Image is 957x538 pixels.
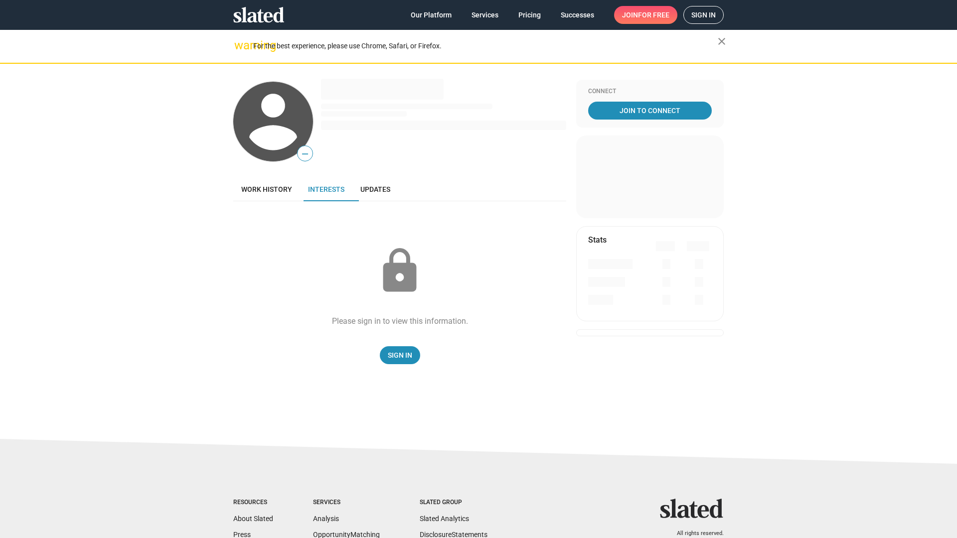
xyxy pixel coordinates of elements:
[553,6,602,24] a: Successes
[241,185,292,193] span: Work history
[420,515,469,523] a: Slated Analytics
[561,6,594,24] span: Successes
[234,39,246,51] mat-icon: warning
[298,147,313,160] span: —
[510,6,549,24] a: Pricing
[472,6,498,24] span: Services
[233,515,273,523] a: About Slated
[388,346,412,364] span: Sign In
[420,499,487,507] div: Slated Group
[313,499,380,507] div: Services
[233,499,273,507] div: Resources
[464,6,506,24] a: Services
[253,39,718,53] div: For the best experience, please use Chrome, Safari, or Firefox.
[360,185,390,193] span: Updates
[588,102,712,120] a: Join To Connect
[588,88,712,96] div: Connect
[308,185,344,193] span: Interests
[683,6,724,24] a: Sign in
[380,346,420,364] a: Sign In
[403,6,460,24] a: Our Platform
[375,246,425,296] mat-icon: lock
[352,177,398,201] a: Updates
[691,6,716,23] span: Sign in
[614,6,677,24] a: Joinfor free
[590,102,710,120] span: Join To Connect
[622,6,669,24] span: Join
[233,177,300,201] a: Work history
[411,6,452,24] span: Our Platform
[716,35,728,47] mat-icon: close
[332,316,468,326] div: Please sign in to view this information.
[300,177,352,201] a: Interests
[588,235,607,245] mat-card-title: Stats
[518,6,541,24] span: Pricing
[313,515,339,523] a: Analysis
[638,6,669,24] span: for free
